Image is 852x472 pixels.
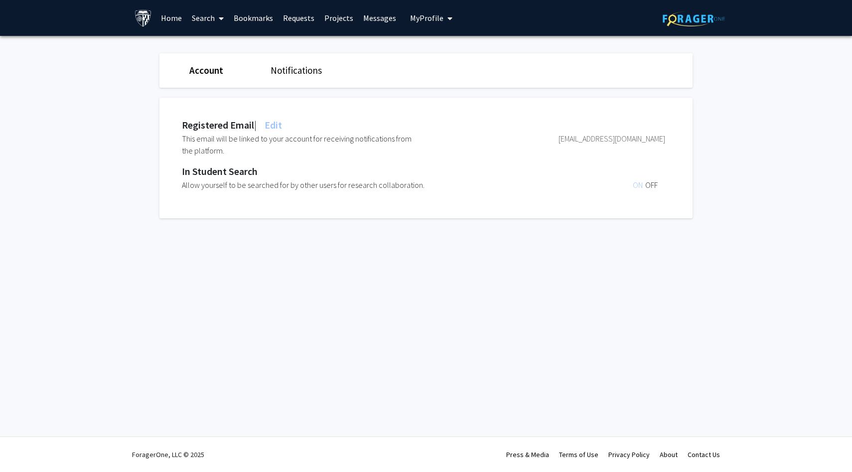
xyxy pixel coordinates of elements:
a: Privacy Policy [608,450,650,459]
span: | [254,119,257,131]
iframe: Chat [7,427,42,465]
a: Notifications [271,64,322,76]
a: Contact Us [688,450,720,459]
a: Projects [319,0,358,35]
img: ForagerOne Logo [663,11,725,26]
span: My Profile [410,13,443,23]
a: Bookmarks [229,0,278,35]
span: ON [633,180,645,190]
div: Registered Email [182,118,282,133]
a: Account [189,64,223,76]
div: ForagerOne, LLC © 2025 [132,437,204,472]
span: Edit [263,119,282,131]
a: Messages [358,0,401,35]
a: Home [156,0,187,35]
a: Terms of Use [559,450,598,459]
span: OFF [645,180,658,190]
div: [EMAIL_ADDRESS][DOMAIN_NAME] [424,133,665,157]
a: Press & Media [506,450,549,459]
a: Requests [278,0,319,35]
div: Allow yourself to be searched for by other users for research collaboration. [182,179,464,191]
a: About [660,450,678,459]
div: This email will be linked to your account for receiving notifications from the platform. [182,133,424,157]
img: Johns Hopkins University Logo [135,9,152,27]
a: Search [187,0,229,35]
div: In Student Search [182,164,665,179]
